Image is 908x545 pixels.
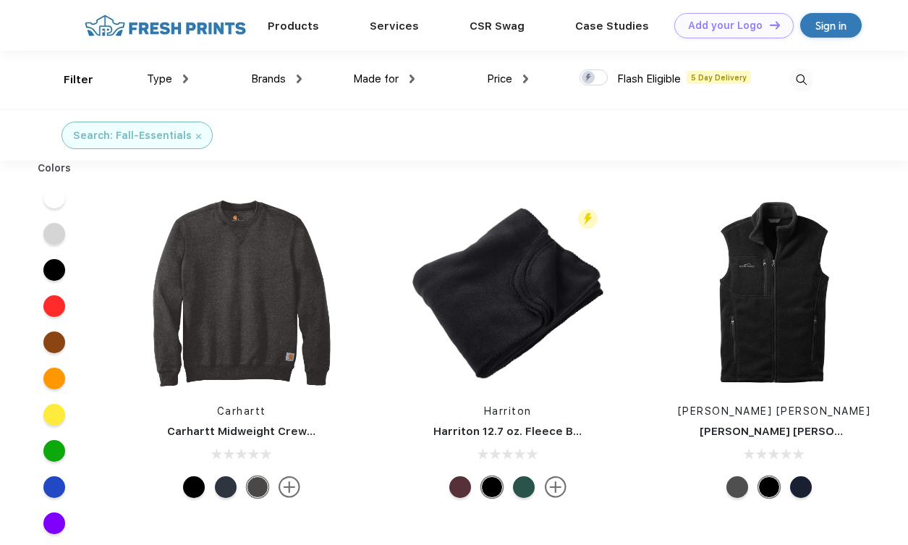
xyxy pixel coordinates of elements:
div: Carbon Heather [247,476,268,498]
a: Carhartt Midweight Crewneck Sweatshirt [167,425,397,438]
img: func=resize&h=266 [412,197,604,389]
div: River Blue Navy [790,476,812,498]
img: more.svg [545,476,567,498]
div: Hunter [513,476,535,498]
span: Type [147,72,172,85]
img: func=resize&h=266 [678,197,870,389]
img: dropdown.png [410,75,415,83]
img: desktop_search.svg [789,68,813,92]
span: Flash Eligible [617,72,681,85]
a: Harriton [484,405,532,417]
div: Sign in [815,17,847,34]
span: Made for [353,72,399,85]
a: Products [268,20,319,33]
img: filter_cancel.svg [196,134,201,139]
a: Sign in [800,13,862,38]
span: 5 Day Delivery [687,71,751,84]
img: dropdown.png [297,75,302,83]
div: Grey Steel [726,476,748,498]
div: Black [183,476,205,498]
a: [PERSON_NAME] [PERSON_NAME] [678,405,871,417]
div: New Navy [215,476,237,498]
div: Filter [64,72,93,88]
div: Black [481,476,503,498]
img: more.svg [279,476,300,498]
div: Search: Fall-Essentials [73,128,192,143]
div: Burgundy [449,476,471,498]
img: dropdown.png [523,75,528,83]
img: func=resize&h=266 [145,197,338,389]
img: fo%20logo%202.webp [80,13,250,38]
a: Carhartt [217,405,266,417]
img: flash_active_toggle.svg [578,209,598,229]
span: Price [487,72,512,85]
div: Colors [27,161,82,176]
img: dropdown.png [183,75,188,83]
a: Harriton 12.7 oz. Fleece Blanket [433,425,608,438]
div: Black [758,476,780,498]
span: Brands [251,72,286,85]
img: DT [770,21,780,29]
div: Add your Logo [688,20,763,32]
